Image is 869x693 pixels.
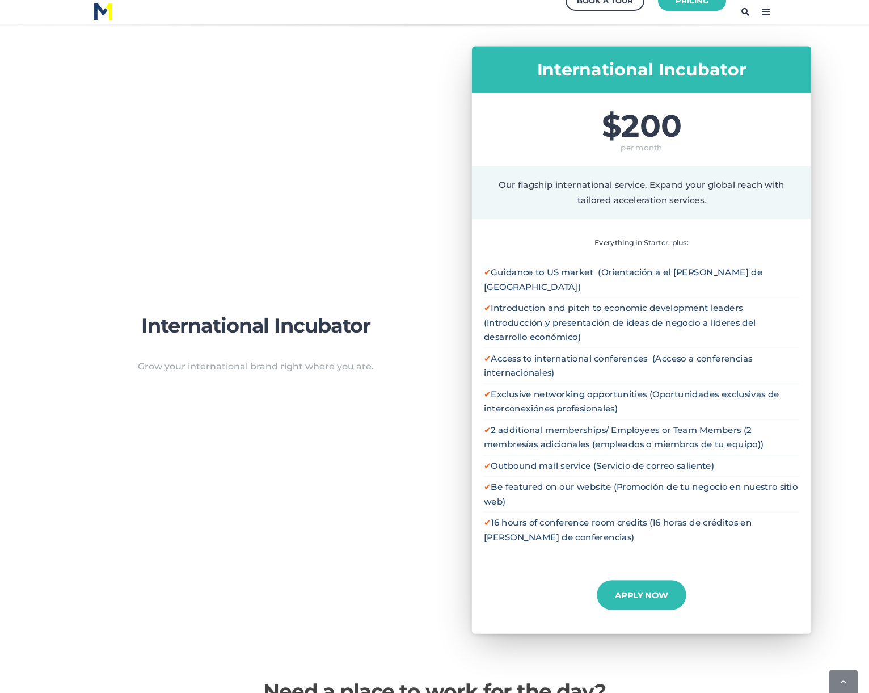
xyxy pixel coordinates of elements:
[484,389,779,414] span: Exclusive networking opportunities (Oportunidades exclusivas de interconexiónes profesionales)
[484,58,800,80] h3: International Incubator
[484,389,491,400] span: ✔
[484,353,753,379] span: Access to international conferences (Acceso a conferencias internacionales)
[484,481,491,492] span: ✔
[138,361,374,372] span: Grow your international brand right where you are.
[597,580,686,610] a: Apply Now
[484,237,800,249] p: Everything in Starter, plus:
[484,267,491,278] span: ✔
[484,460,714,471] span: Outbound mail service (Servicio de correo saliente)
[484,460,491,471] span: ✔
[484,425,491,435] span: ✔
[499,180,784,205] span: Our flagship international service. Expand your global reach with tailored acceleration services.
[484,517,752,543] span: 16 hours of conference room credits (16 horas de créditos en [PERSON_NAME] de conferencias)
[484,303,491,313] span: ✔
[484,517,491,528] span: ✔
[484,425,764,450] span: 2 additional memberships/ Employees or Team Members (2 membresías adicionales (empleados o miembr...
[94,313,417,339] h2: International Incubator
[484,141,800,154] span: per month
[94,3,112,20] img: M1 Logo - Blue Letters - for Light Backgrounds-2
[484,110,800,141] span: $200
[484,353,491,364] span: ✔
[484,303,756,342] span: Introduction and pitch to economic development leaders (Introducción y presentación de ideas de n...
[484,267,762,292] span: Guidance to US market (Orientación a el [PERSON_NAME] de [GEOGRAPHIC_DATA])
[484,481,798,507] span: Be featured on our website (Promoción de tu negocio en nuestro sitio web)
